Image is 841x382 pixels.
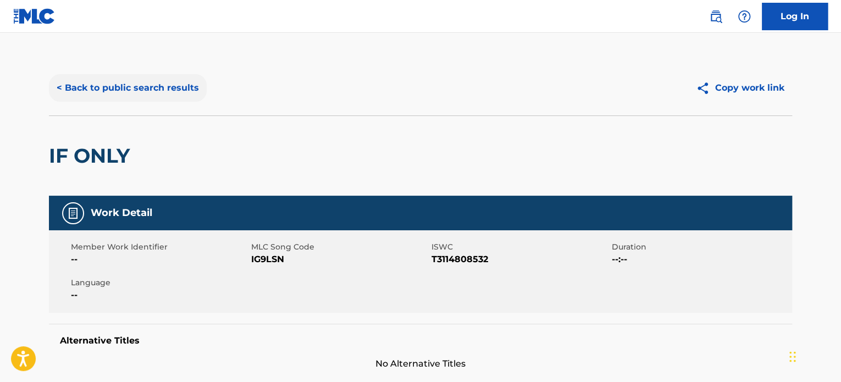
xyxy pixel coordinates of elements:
[738,10,751,23] img: help
[431,253,609,266] span: T3114808532
[431,241,609,253] span: ISWC
[49,357,792,370] span: No Alternative Titles
[612,241,789,253] span: Duration
[71,277,248,289] span: Language
[688,74,792,102] button: Copy work link
[733,5,755,27] div: Help
[709,10,722,23] img: search
[762,3,828,30] a: Log In
[13,8,56,24] img: MLC Logo
[786,329,841,382] iframe: Chat Widget
[71,289,248,302] span: --
[91,207,152,219] h5: Work Detail
[71,253,248,266] span: --
[49,74,207,102] button: < Back to public search results
[60,335,781,346] h5: Alternative Titles
[67,207,80,220] img: Work Detail
[251,253,429,266] span: IG9LSN
[49,143,135,168] h2: IF ONLY
[789,340,796,373] div: Drag
[696,81,715,95] img: Copy work link
[71,241,248,253] span: Member Work Identifier
[251,241,429,253] span: MLC Song Code
[612,253,789,266] span: --:--
[705,5,727,27] a: Public Search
